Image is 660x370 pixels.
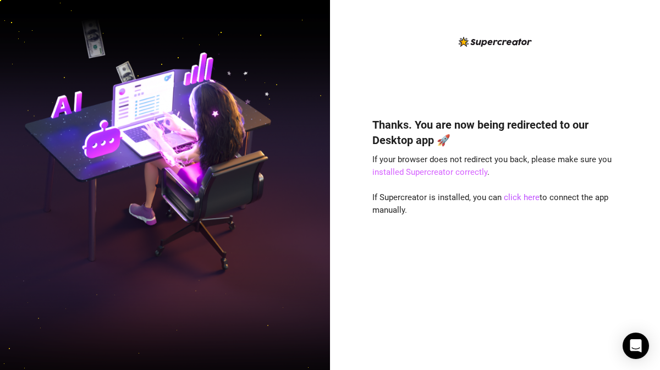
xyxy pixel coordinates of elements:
a: installed Supercreator correctly [372,167,487,177]
a: click here [504,192,540,202]
span: If Supercreator is installed, you can to connect the app manually. [372,192,608,216]
div: Open Intercom Messenger [623,333,649,359]
span: If your browser does not redirect you back, please make sure you . [372,154,612,178]
h4: Thanks. You are now being redirected to our Desktop app 🚀 [372,117,618,148]
img: logo-BBDzfeDw.svg [459,37,532,47]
